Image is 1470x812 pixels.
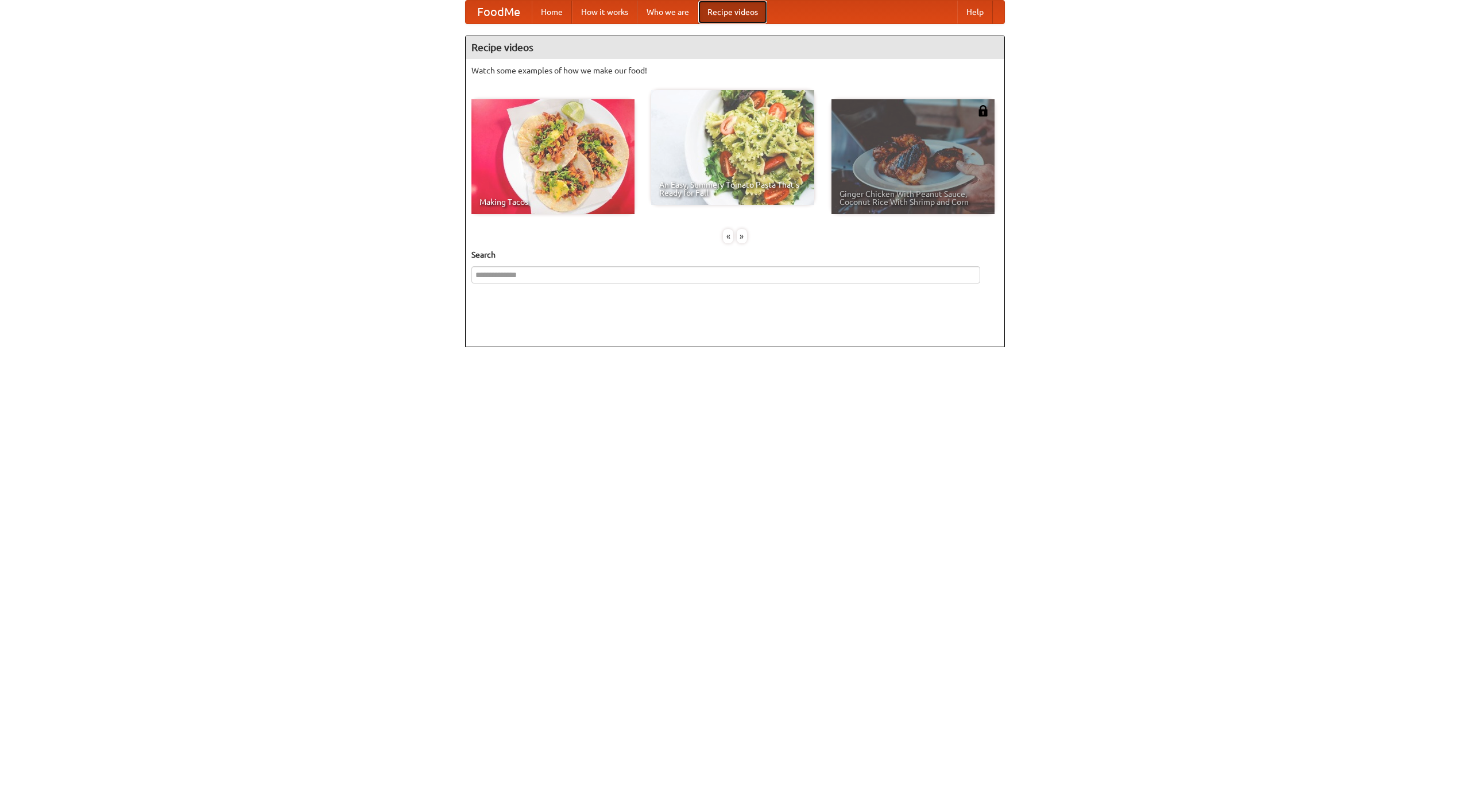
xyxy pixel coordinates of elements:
a: FoodMe [466,1,532,24]
a: Recipe videos [698,1,767,24]
h4: Recipe videos [466,36,1004,59]
img: 483408.png [977,105,989,116]
a: Home [532,1,572,24]
a: Help [957,1,993,24]
a: How it works [572,1,637,24]
span: Making Tacos [479,198,626,206]
div: « [723,229,733,243]
a: Who we are [637,1,698,24]
h5: Search [471,249,999,261]
p: Watch some examples of how we make our food! [471,65,999,76]
div: » [737,229,747,243]
span: An Easy, Summery Tomato Pasta That's Ready for Fall [659,181,806,197]
a: Making Tacos [471,99,635,214]
a: An Easy, Summery Tomato Pasta That's Ready for Fall [651,90,814,205]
